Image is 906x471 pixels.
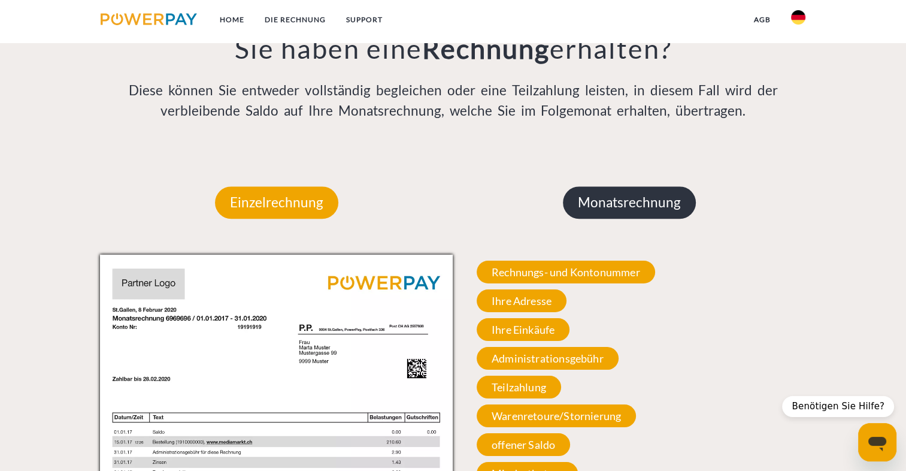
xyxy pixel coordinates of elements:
span: Ihre Einkäufe [477,318,569,341]
a: DIE RECHNUNG [254,9,336,31]
span: offener Saldo [477,433,570,456]
p: Monatsrechnung [563,186,696,219]
span: Administrationsgebühr [477,347,619,370]
b: Rechnung [422,32,549,65]
a: agb [744,9,781,31]
span: Ihre Adresse [477,289,566,312]
img: logo-powerpay.svg [101,13,197,25]
h3: Sie haben eine erhalten? [100,32,805,65]
div: Benötigen Sie Hilfe? [782,396,894,417]
p: Einzelrechnung [215,186,338,219]
span: Warenretoure/Stornierung [477,404,636,427]
a: SUPPORT [336,9,393,31]
iframe: Schaltfläche zum Öffnen des Messaging-Fensters; Konversation läuft [858,423,896,461]
a: Home [210,9,254,31]
p: Diese können Sie entweder vollständig begleichen oder eine Teilzahlung leisten, in diesem Fall wi... [100,80,805,121]
span: Teilzahlung [477,376,561,398]
img: de [791,10,805,25]
span: Rechnungs- und Kontonummer [477,261,655,283]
